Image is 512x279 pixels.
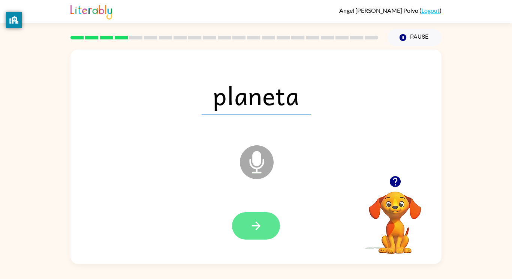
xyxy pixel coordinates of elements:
[339,7,442,14] div: ( )
[70,3,112,20] img: Literably
[421,7,440,14] a: Logout
[387,29,442,46] button: Pause
[202,76,311,115] span: planeta
[358,180,433,255] video: Your browser must support playing .mp4 files to use Literably. Please try using another browser.
[6,12,22,28] button: privacy banner
[339,7,419,14] span: Angel [PERSON_NAME] Polvo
